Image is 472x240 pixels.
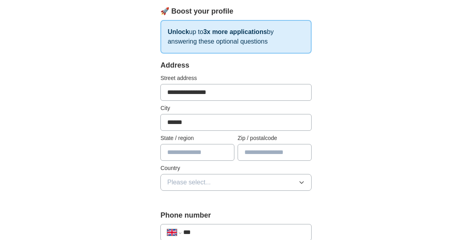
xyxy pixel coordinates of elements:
label: Phone number [160,210,312,221]
p: up to by answering these optional questions [160,20,312,54]
strong: Unlock [168,28,189,35]
strong: 3x more applications [203,28,267,35]
div: Address [160,60,312,71]
button: Please select... [160,174,312,191]
div: 🚀 Boost your profile [160,6,312,17]
span: Please select... [167,178,211,187]
label: Country [160,164,312,172]
label: Street address [160,74,312,82]
label: City [160,104,312,112]
label: State / region [160,134,234,142]
label: Zip / postalcode [238,134,312,142]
